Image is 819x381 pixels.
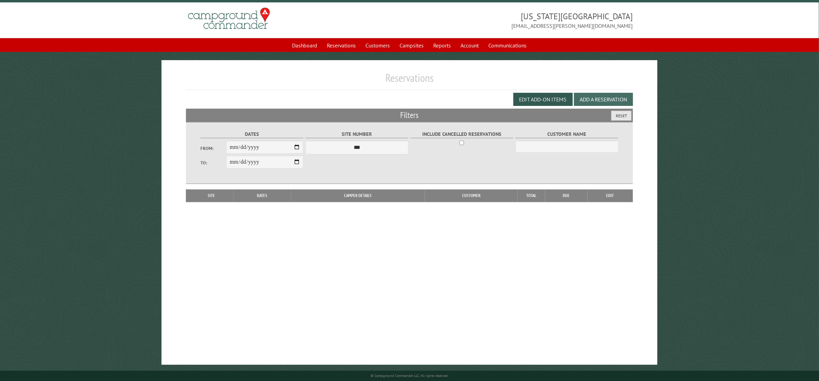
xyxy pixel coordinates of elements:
[574,93,633,106] button: Add a Reservation
[457,39,483,52] a: Account
[186,5,272,32] img: Campground Commander
[425,189,518,202] th: Customer
[409,11,633,30] span: [US_STATE][GEOGRAPHIC_DATA] [EMAIL_ADDRESS][PERSON_NAME][DOMAIN_NAME]
[291,189,425,202] th: Camper Details
[516,130,619,138] label: Customer Name
[429,39,455,52] a: Reports
[323,39,360,52] a: Reservations
[371,373,448,378] small: © Campground Commander LLC. All rights reserved.
[611,111,632,121] button: Reset
[186,71,633,90] h1: Reservations
[200,160,226,166] label: To:
[288,39,322,52] a: Dashboard
[189,189,233,202] th: Site
[588,189,633,202] th: Edit
[518,189,545,202] th: Total
[362,39,394,52] a: Customers
[186,109,633,122] h2: Filters
[411,130,514,138] label: Include Cancelled Reservations
[200,130,303,138] label: Dates
[514,93,573,106] button: Edit Add-on Items
[200,145,226,152] label: From:
[305,130,408,138] label: Site Number
[234,189,291,202] th: Dates
[485,39,531,52] a: Communications
[545,189,588,202] th: Due
[396,39,428,52] a: Campsites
